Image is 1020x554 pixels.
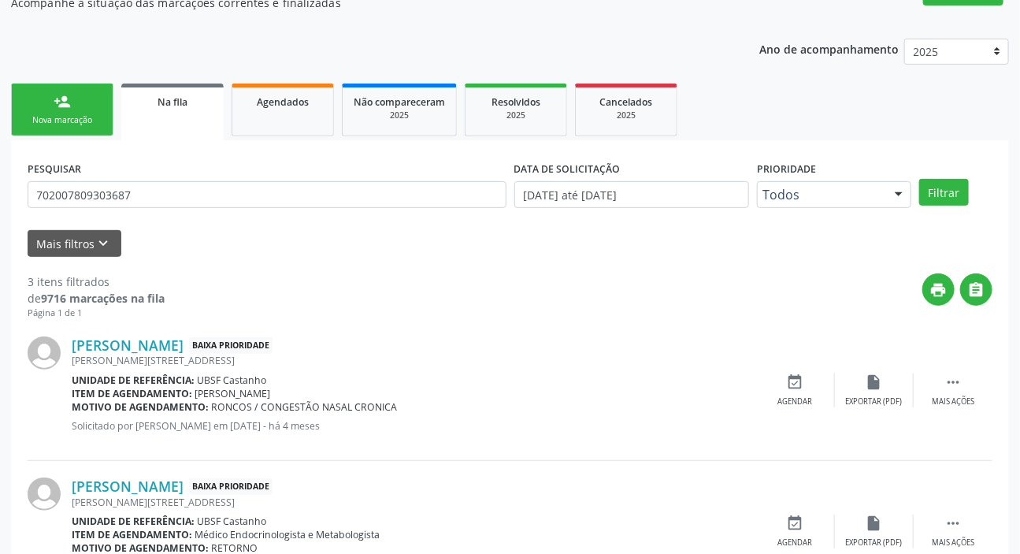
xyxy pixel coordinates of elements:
div: Nova marcação [23,114,102,126]
span: UBSF Castanho [198,374,267,387]
div: de [28,290,165,307]
span: Todos [762,187,879,203]
p: Ano de acompanhamento [759,39,899,58]
i: insert_drive_file [866,374,883,391]
div: Agendar [778,537,813,548]
b: Item de agendamento: [72,528,192,541]
span: Não compareceram [354,95,445,109]
div: Exportar (PDF) [846,396,903,407]
div: 2025 [587,110,666,121]
a: [PERSON_NAME] [72,478,184,495]
i:  [944,515,962,532]
span: Baixa Prioridade [189,337,273,354]
img: img [28,478,61,511]
img: img [28,336,61,370]
div: Exportar (PDF) [846,537,903,548]
span: UBSF Castanho [198,515,267,528]
i: keyboard_arrow_down [95,235,113,252]
i: event_available [787,374,804,391]
i: insert_drive_file [866,515,883,532]
div: Mais ações [932,537,974,548]
input: Selecione um intervalo [514,181,750,208]
span: Cancelados [600,95,653,109]
span: Agendados [257,95,309,109]
div: Mais ações [932,396,974,407]
button:  [960,273,992,306]
span: Resolvidos [491,95,540,109]
div: Página 1 de 1 [28,307,165,320]
label: PESQUISAR [28,157,81,181]
span: [PERSON_NAME] [195,387,271,400]
input: Nome, CNS [28,181,506,208]
span: Baixa Prioridade [189,478,273,495]
span: Na fila [158,95,187,109]
b: Unidade de referência: [72,374,195,387]
b: Unidade de referência: [72,515,195,528]
div: Agendar [778,396,813,407]
i:  [968,281,985,299]
strong: 9716 marcações na fila [41,291,165,306]
label: Prioridade [757,157,816,181]
div: [PERSON_NAME][STREET_ADDRESS] [72,354,756,367]
span: RONCOS / CONGESTÃO NASAL CRONICA [212,400,398,414]
button: print [922,273,955,306]
i: event_available [787,515,804,532]
button: Mais filtroskeyboard_arrow_down [28,230,121,258]
div: 3 itens filtrados [28,273,165,290]
button: Filtrar [919,179,969,206]
b: Item de agendamento: [72,387,192,400]
div: 2025 [354,110,445,121]
i: print [930,281,948,299]
p: Solicitado por [PERSON_NAME] em [DATE] - há 4 meses [72,419,756,433]
span: Médico Endocrinologista e Metabologista [195,528,380,541]
i:  [944,374,962,391]
div: 2025 [477,110,555,121]
b: Motivo de agendamento: [72,400,209,414]
div: [PERSON_NAME][STREET_ADDRESS] [72,496,756,509]
a: [PERSON_NAME] [72,336,184,354]
div: person_add [54,93,71,110]
label: DATA DE SOLICITAÇÃO [514,157,621,181]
